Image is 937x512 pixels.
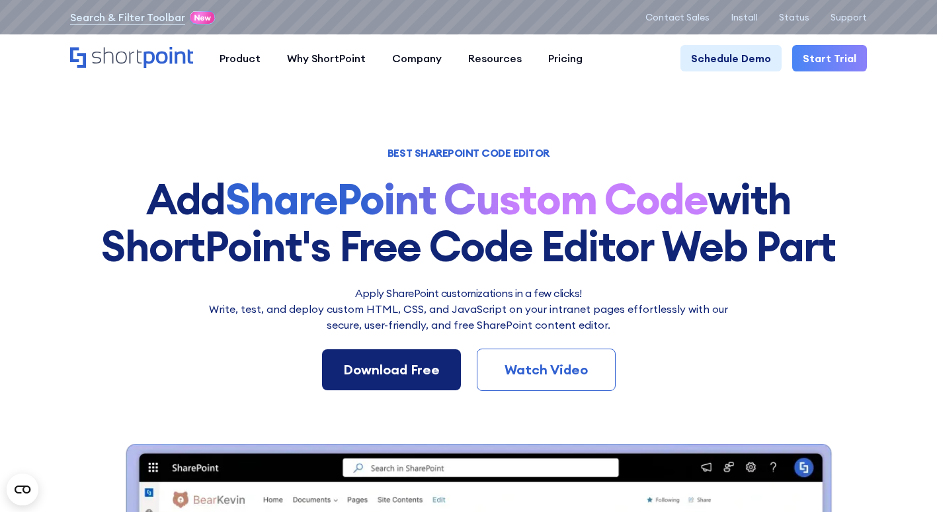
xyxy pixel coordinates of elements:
p: Write, test, and deploy custom HTML, CSS, and JavaScript on your intranet pages effortlessly wi﻿t... [201,301,737,333]
a: Search & Filter Toolbar [70,9,184,25]
a: Company [379,45,455,71]
div: Download Free [343,360,440,380]
a: Support [831,12,867,22]
a: Schedule Demo [680,45,782,71]
div: Resources [468,50,522,66]
strong: SharePoint Custom Code [225,172,708,226]
a: Resources [455,45,535,71]
a: Install [731,12,758,22]
div: Pricing [548,50,583,66]
a: Product [206,45,274,71]
div: Company [392,50,442,66]
h1: BEST SHAREPOINT CODE EDITOR [64,148,874,157]
a: Status [779,12,809,22]
a: Start Trial [792,45,867,71]
a: Contact Sales [645,12,710,22]
div: Watch Video [499,360,594,380]
iframe: Chat Widget [699,359,937,512]
a: Why ShortPoint [274,45,379,71]
a: Watch Video [477,349,616,391]
h1: Add with ShortPoint's Free Code Editor Web Part [64,176,874,269]
div: Product [220,50,261,66]
a: Home [70,47,193,69]
a: Download Free [322,349,461,390]
h2: Apply SharePoint customizations in a few clicks! [201,285,737,301]
div: Why ShortPoint [287,50,366,66]
a: Pricing [535,45,596,71]
button: Open CMP widget [7,474,38,505]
